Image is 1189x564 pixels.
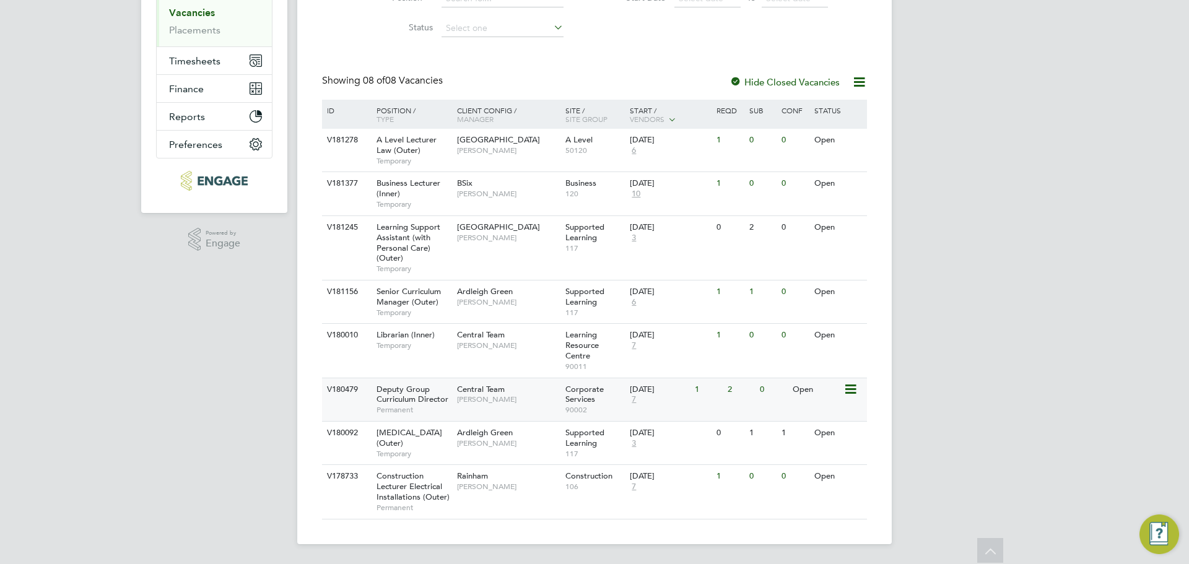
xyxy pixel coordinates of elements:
span: Ardleigh Green [457,427,513,438]
div: Open [811,465,865,488]
div: Reqd [713,100,746,121]
div: 2 [725,378,757,401]
a: Go to home page [156,171,272,191]
div: 0 [757,378,789,401]
span: [GEOGRAPHIC_DATA] [457,134,540,145]
span: Engage [206,238,240,249]
div: Position / [367,100,454,129]
span: Deputy Group Curriculum Director [377,384,448,405]
span: Preferences [169,139,222,150]
span: Powered by [206,228,240,238]
button: Reports [157,103,272,130]
div: ID [324,100,367,121]
span: 3 [630,438,638,449]
div: 0 [713,216,746,239]
span: Supported Learning [565,427,604,448]
span: 117 [565,308,624,318]
div: Conf [778,100,811,121]
div: V181377 [324,172,367,195]
div: Open [790,378,843,401]
span: [PERSON_NAME] [457,189,559,199]
span: Reports [169,111,205,123]
div: 0 [713,422,746,445]
div: V180010 [324,324,367,347]
span: 117 [565,449,624,459]
div: 0 [778,172,811,195]
div: V181245 [324,216,367,239]
span: 7 [630,341,638,351]
span: Learning Resource Centre [565,329,599,361]
div: 1 [713,172,746,195]
span: 3 [630,233,638,243]
div: Start / [627,100,713,131]
div: [DATE] [630,287,710,297]
div: 0 [778,216,811,239]
span: Temporary [377,156,451,166]
span: Rainham [457,471,488,481]
div: Site / [562,100,627,129]
div: 0 [778,280,811,303]
span: Temporary [377,308,451,318]
span: Business [565,178,596,188]
span: 7 [630,394,638,405]
div: Status [811,100,865,121]
div: 0 [778,324,811,347]
button: Preferences [157,131,272,158]
div: [DATE] [630,471,710,482]
div: 1 [692,378,724,401]
div: 1 [713,324,746,347]
span: 90002 [565,405,624,415]
div: Open [811,172,865,195]
div: Showing [322,74,445,87]
a: Placements [169,24,220,36]
div: Open [811,280,865,303]
div: [DATE] [630,178,710,189]
div: Open [811,216,865,239]
span: [PERSON_NAME] [457,482,559,492]
span: Finance [169,83,204,95]
span: 117 [565,243,624,253]
span: [PERSON_NAME] [457,394,559,404]
span: Vendors [630,114,664,124]
div: V181278 [324,129,367,152]
a: Powered byEngage [188,228,241,251]
span: Site Group [565,114,608,124]
span: Central Team [457,329,505,340]
span: Type [377,114,394,124]
span: Temporary [377,199,451,209]
span: Temporary [377,449,451,459]
span: Learning Support Assistant (with Personal Care) (Outer) [377,222,440,264]
div: 2 [746,216,778,239]
span: Central Team [457,384,505,394]
span: Permanent [377,405,451,415]
span: [MEDICAL_DATA] (Outer) [377,427,442,448]
input: Select one [442,20,564,37]
span: 08 of [363,74,385,87]
span: Construction [565,471,612,481]
div: 1 [778,422,811,445]
div: 0 [746,172,778,195]
span: 6 [630,145,638,156]
div: [DATE] [630,330,710,341]
div: 1 [713,280,746,303]
a: Vacancies [169,7,215,19]
span: Corporate Services [565,384,604,405]
span: [PERSON_NAME] [457,233,559,243]
span: [GEOGRAPHIC_DATA] [457,222,540,232]
span: Permanent [377,503,451,513]
button: Finance [157,75,272,102]
span: Supported Learning [565,222,604,243]
div: 1 [746,280,778,303]
div: [DATE] [630,222,710,233]
span: BSix [457,178,473,188]
label: Status [362,22,433,33]
div: Sub [746,100,778,121]
div: Open [811,129,865,152]
div: V180092 [324,422,367,445]
span: 10 [630,189,642,199]
span: Manager [457,114,494,124]
div: V180479 [324,378,367,401]
div: 1 [713,465,746,488]
span: 106 [565,482,624,492]
div: [DATE] [630,384,689,395]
